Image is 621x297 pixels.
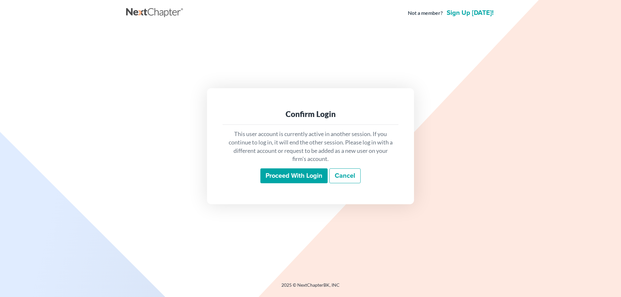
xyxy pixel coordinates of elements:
[228,130,393,163] p: This user account is currently active in another session. If you continue to log in, it will end ...
[329,168,361,183] a: Cancel
[260,168,328,183] input: Proceed with login
[408,9,443,17] strong: Not a member?
[445,10,495,16] a: Sign up [DATE]!
[228,109,393,119] div: Confirm Login
[126,282,495,293] div: 2025 © NextChapterBK, INC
